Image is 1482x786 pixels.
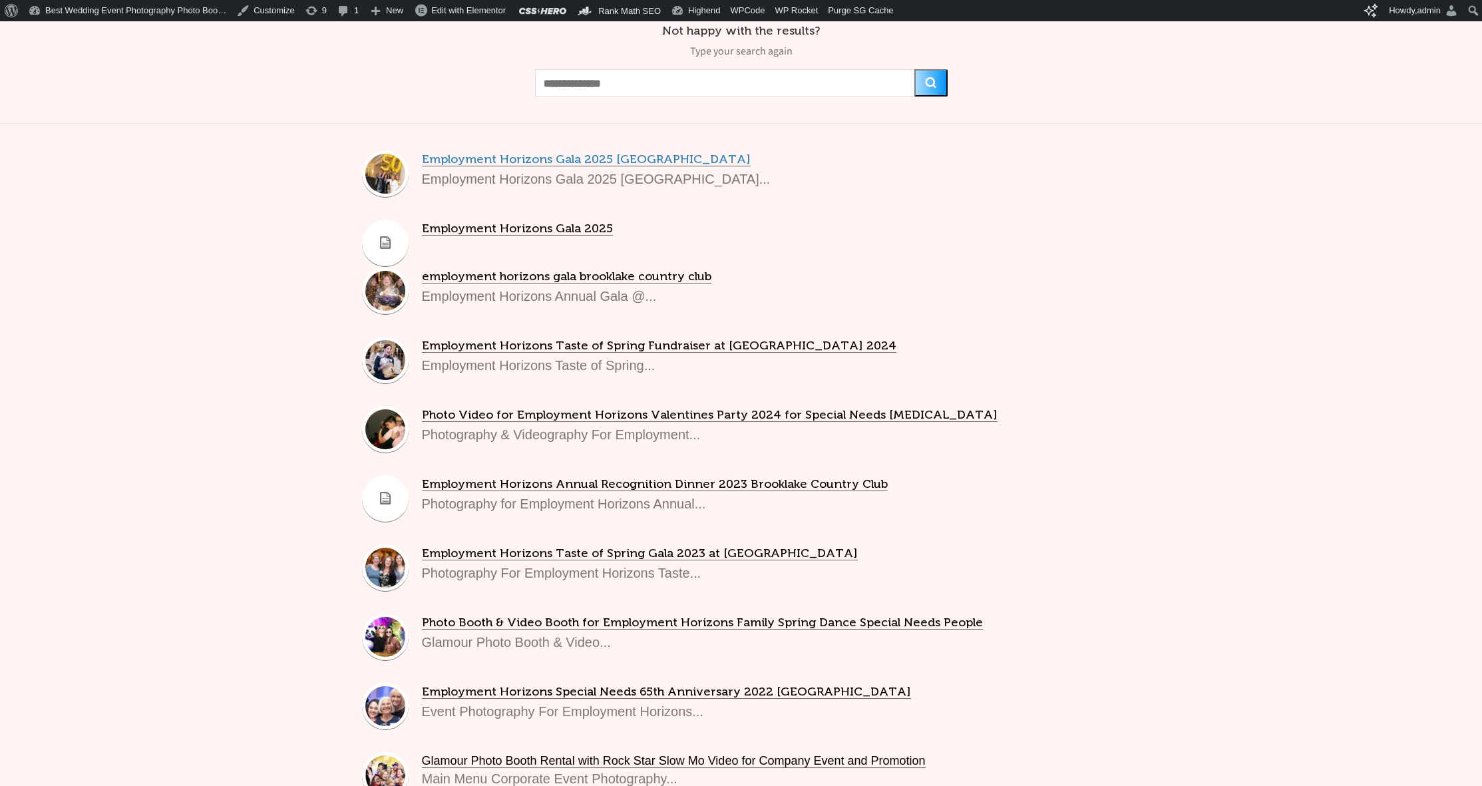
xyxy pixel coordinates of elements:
[365,686,405,726] img: Employment Horizons Special Needs 65th Anniversary 2022 Brooklake Country Club
[422,616,983,630] a: Photo Booth & Video Booth for Employment Horizons Family Spring Dance Special Needs People
[422,477,888,491] a: Employment Horizons Annual Recognition Dinner 2023 Brooklake Country Club
[598,6,661,16] span: Rank Math SEO
[422,339,896,353] a: Employment Horizons Taste of Spring Fundraiser at [GEOGRAPHIC_DATA] 2024
[422,355,1121,376] p: Employment Horizons Taste of Spring...
[365,271,405,311] img: employment horizons gala brooklake country club
[365,617,405,657] img: Photo Booth & Video Booth for Employment Horizons Family Spring Dance Special Needs People
[422,286,1121,307] p: Employment Horizons Annual Gala @...
[422,222,613,236] a: Employment Horizons Gala 2025
[422,493,1121,514] p: Photography for Employment Horizons Annual...
[422,562,1121,584] p: Photography For Employment Horizons Taste...
[422,152,751,166] a: Employment Horizons Gala 2025 [GEOGRAPHIC_DATA]
[362,22,1121,40] h4: Not happy with the results?
[365,548,405,588] img: Employment Horizons Taste of Spring Gala 2023 at Birchwood Manor
[365,409,405,449] img: Photo Video for Employment Horizons Valentines Party 2024 for Special Needs Autism
[422,424,1121,445] p: Photography & Videography For Employment...
[431,5,506,15] span: Edit with Elementor
[422,685,911,699] a: Employment Horizons Special Needs 65th Anniversary 2022 [GEOGRAPHIC_DATA]
[422,546,858,560] a: Employment Horizons Taste of Spring Gala 2023 at [GEOGRAPHIC_DATA]
[362,43,1121,59] h5: Type your search again
[422,168,1121,190] p: Employment Horizons Gala 2025 [GEOGRAPHIC_DATA]...
[422,408,998,422] a: Photo Video for Employment Horizons Valentines Party 2024 for Special Needs [MEDICAL_DATA]
[422,270,711,284] a: employment horizons gala brooklake country club
[1417,5,1441,15] span: admin
[365,154,405,194] img: Employment Horizons Gala 2025 Brooklake Country Club
[422,632,1121,653] p: Glamour Photo Booth & Video...
[422,701,1121,722] p: Event Photography For Employment Horizons...
[422,754,926,768] a: Glamour Photo Booth Rental with Rock Star Slow Mo Video for Company Event and Promotion
[365,340,405,380] img: Employment Horizons Taste of Spring Fundraiser at Birchwood Manor 2024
